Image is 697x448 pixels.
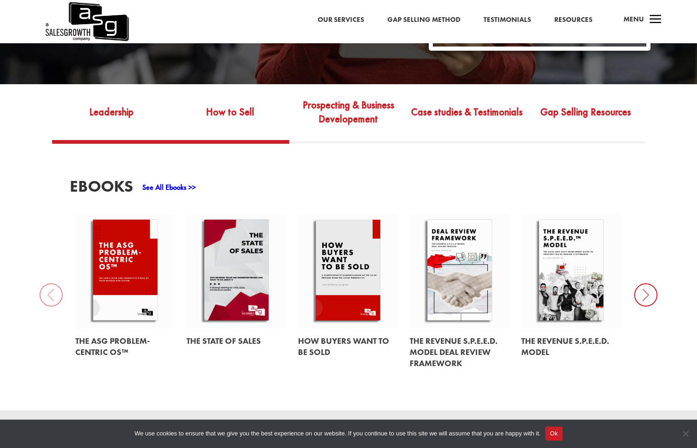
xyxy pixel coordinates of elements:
a: Leadership [52,97,171,140]
a: How to Sell [171,97,289,140]
button: Ok [545,427,563,441]
a: Gap Selling Resources [526,97,645,140]
a: Prospecting & Business Developement [289,97,408,140]
a: Our Services [318,14,364,26]
span: We use cookies to ensure that we give you the best experience on our website. If you continue to ... [134,429,540,438]
span: No [681,429,690,438]
a: Gap Selling Method [387,14,460,26]
a: Testimonials [484,14,531,26]
a: See All Ebooks >> [142,182,196,192]
span: a [646,11,665,29]
span: Menu [624,14,644,24]
h3: EBooks [70,178,133,199]
a: Case studies & Testimonials [408,97,526,140]
a: Resources [554,14,592,26]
